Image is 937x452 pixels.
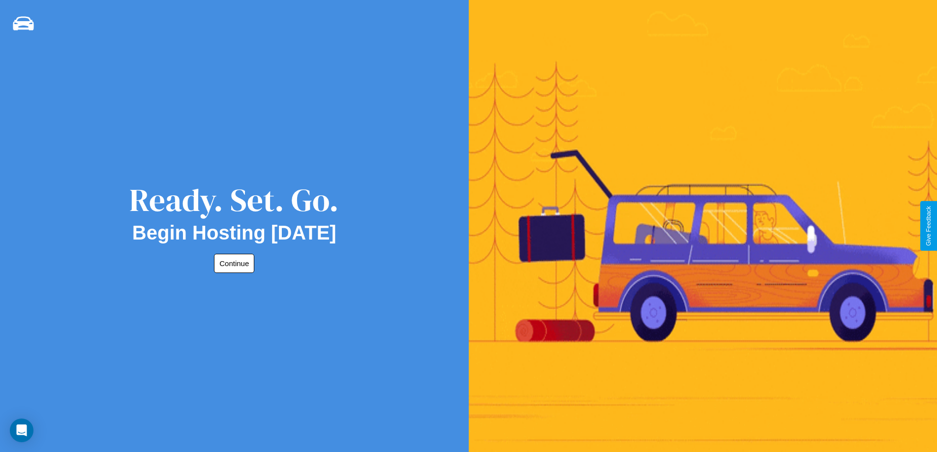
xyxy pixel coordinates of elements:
button: Continue [214,254,254,273]
div: Open Intercom Messenger [10,419,33,442]
h2: Begin Hosting [DATE] [132,222,336,244]
div: Give Feedback [925,206,932,246]
div: Ready. Set. Go. [129,178,339,222]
